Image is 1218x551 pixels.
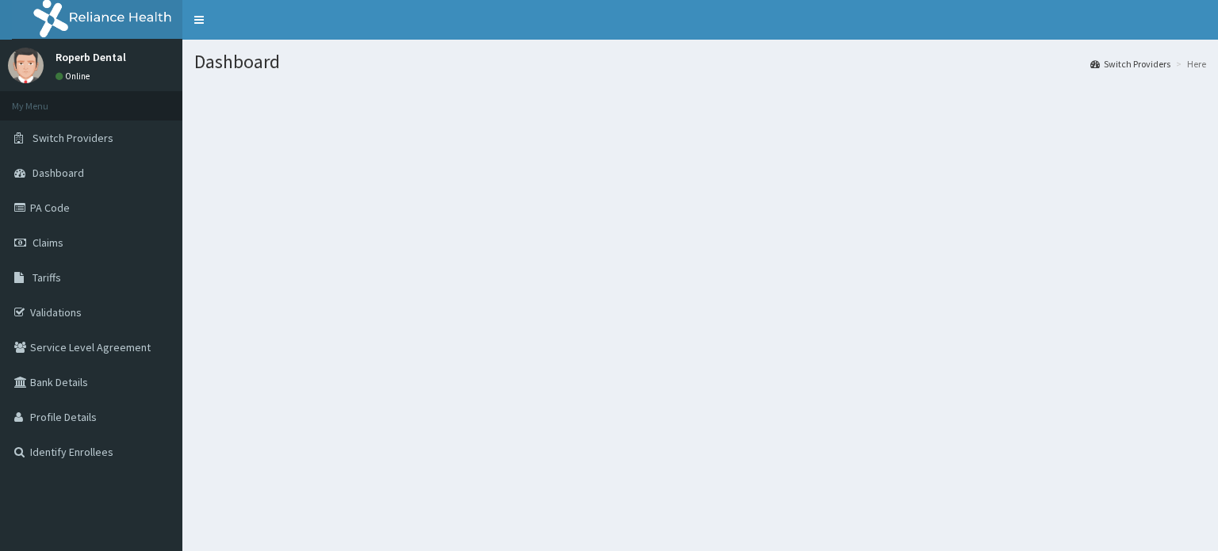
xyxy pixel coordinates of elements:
[56,52,126,63] p: Roperb Dental
[8,48,44,83] img: User Image
[33,131,113,145] span: Switch Providers
[1090,57,1170,71] a: Switch Providers
[56,71,94,82] a: Online
[33,235,63,250] span: Claims
[1172,57,1206,71] li: Here
[33,166,84,180] span: Dashboard
[33,270,61,285] span: Tariffs
[194,52,1206,72] h1: Dashboard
